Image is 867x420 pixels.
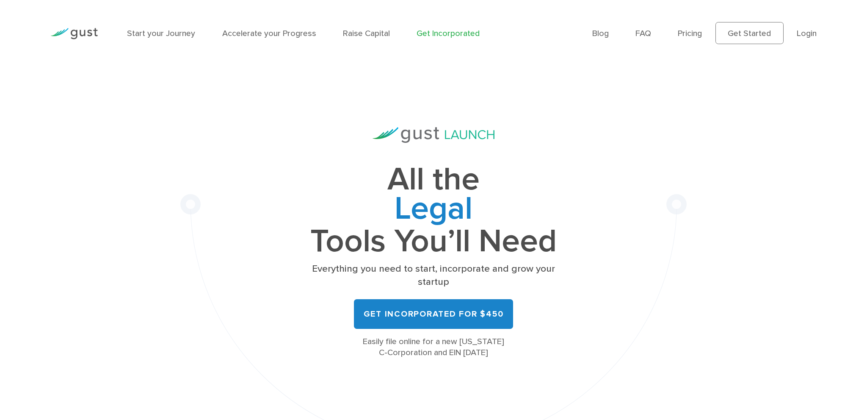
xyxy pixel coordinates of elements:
[797,28,817,38] a: Login
[343,28,390,38] a: Raise Capital
[373,127,494,143] img: Gust Launch Logo
[295,194,572,226] span: Legal
[295,165,572,256] h1: All the Tools You’ll Need
[50,28,98,39] img: Gust Logo
[417,28,480,38] a: Get Incorporated
[678,28,702,38] a: Pricing
[592,28,609,38] a: Blog
[222,28,316,38] a: Accelerate your Progress
[127,28,195,38] a: Start your Journey
[354,299,513,329] a: Get Incorporated for $450
[295,336,572,358] div: Easily file online for a new [US_STATE] C-Corporation and EIN [DATE]
[635,28,651,38] a: FAQ
[295,262,572,288] p: Everything you need to start, incorporate and grow your startup
[715,22,784,44] a: Get Started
